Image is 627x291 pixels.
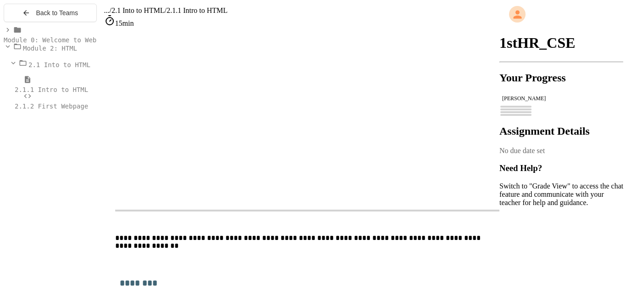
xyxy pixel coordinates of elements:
[15,86,88,93] span: 2.1.1 Intro to HTML
[167,6,228,14] span: 2.1.1 Intro to HTML
[36,9,78,17] span: Back to Teams
[15,103,88,110] span: 2.1.2 First Webpage
[499,163,623,173] h3: Need Help?
[499,182,623,207] p: Switch to "Grade View" to access the chat feature and communicate with your teacher for help and ...
[165,6,167,14] span: /
[123,19,134,27] span: min
[4,4,97,22] button: Back to Teams
[115,19,123,27] span: 15
[499,34,623,51] h1: 1stHR_CSE
[23,45,77,52] span: Module 2: HTML
[112,6,165,14] span: 2.1 Into to HTML
[499,125,623,137] h2: Assignment Details
[28,61,90,68] span: 2.1 Into to HTML
[499,147,623,155] div: No due date set
[104,6,110,14] span: ...
[4,36,143,44] span: Module 0: Welcome to Web Development
[499,4,623,25] div: My Account
[499,72,623,84] h2: Your Progress
[502,95,621,102] div: [PERSON_NAME]
[110,6,112,14] span: /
